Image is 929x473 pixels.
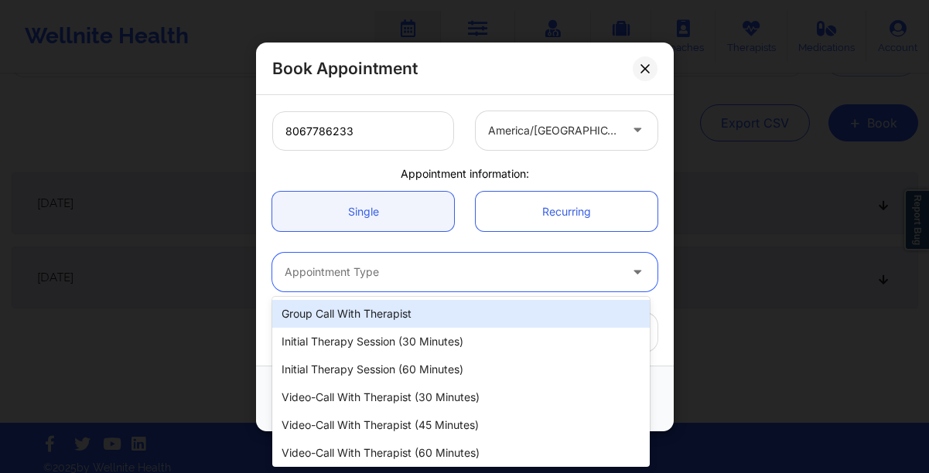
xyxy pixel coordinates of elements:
[272,58,418,79] h2: Book Appointment
[272,439,650,467] div: Video-Call with Therapist (60 minutes)
[272,300,650,328] div: Group Call with Therapist
[261,165,668,181] div: Appointment information:
[272,356,650,383] div: Initial Therapy Session (60 minutes)
[488,111,619,149] div: america/[GEOGRAPHIC_DATA]
[272,111,454,150] input: Patient's Phone Number
[272,411,650,439] div: Video-Call with Therapist (45 minutes)
[272,383,650,411] div: Video-Call with Therapist (30 minutes)
[272,192,454,231] a: Single
[272,328,650,356] div: Initial Therapy Session (30 minutes)
[476,192,657,231] a: Recurring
